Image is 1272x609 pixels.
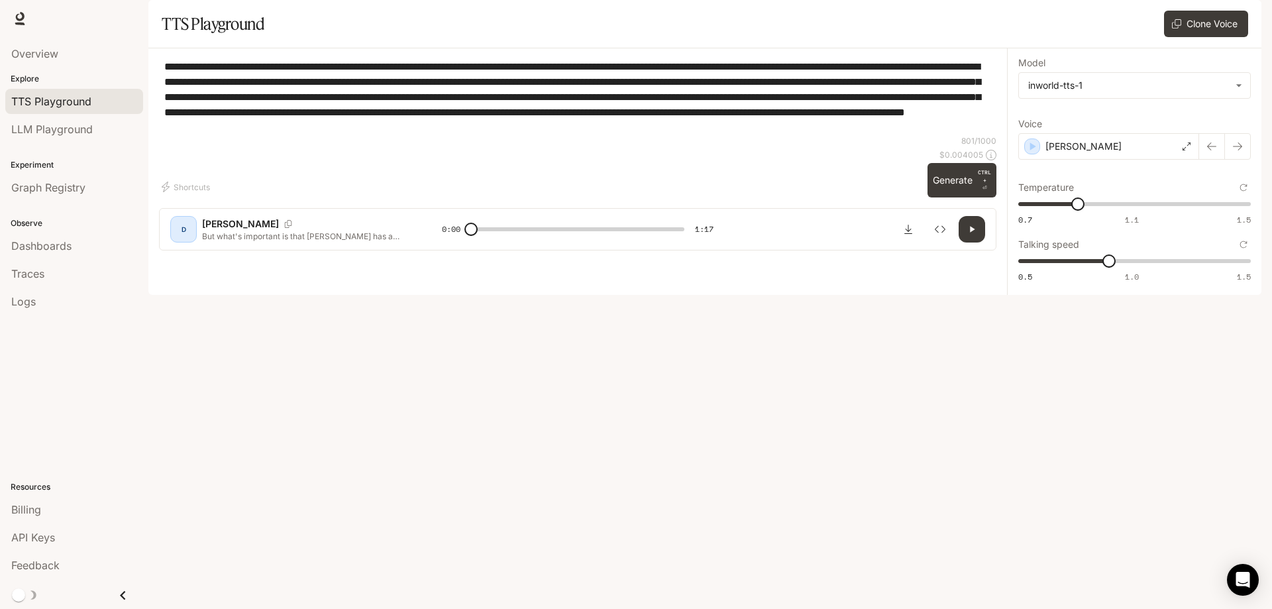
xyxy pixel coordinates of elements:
[1018,271,1032,282] span: 0.5
[202,217,279,231] p: [PERSON_NAME]
[695,223,714,236] span: 1:17
[202,231,410,242] p: But what's important is that [PERSON_NAME] has a girlfriend. and she is a program. The robot fell...
[1018,58,1045,68] p: Model
[159,176,215,197] button: Shortcuts
[939,149,983,160] p: $ 0.004005
[279,220,297,228] button: Copy Voice ID
[1018,214,1032,225] span: 0.7
[162,11,264,37] h1: TTS Playground
[961,135,996,146] p: 801 / 1000
[1125,271,1139,282] span: 1.0
[978,168,991,192] p: ⏎
[978,168,991,184] p: CTRL +
[927,163,996,197] button: GenerateCTRL +⏎
[1018,119,1042,129] p: Voice
[442,223,460,236] span: 0:00
[1028,79,1229,92] div: inworld-tts-1
[1018,183,1074,192] p: Temperature
[1125,214,1139,225] span: 1.1
[173,219,194,240] div: D
[1045,140,1122,153] p: [PERSON_NAME]
[1236,237,1251,252] button: Reset to default
[1236,180,1251,195] button: Reset to default
[1227,564,1259,596] div: Open Intercom Messenger
[1237,271,1251,282] span: 1.5
[927,216,953,243] button: Inspect
[1018,240,1079,249] p: Talking speed
[895,216,922,243] button: Download audio
[1019,73,1250,98] div: inworld-tts-1
[1237,214,1251,225] span: 1.5
[1164,11,1248,37] button: Clone Voice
